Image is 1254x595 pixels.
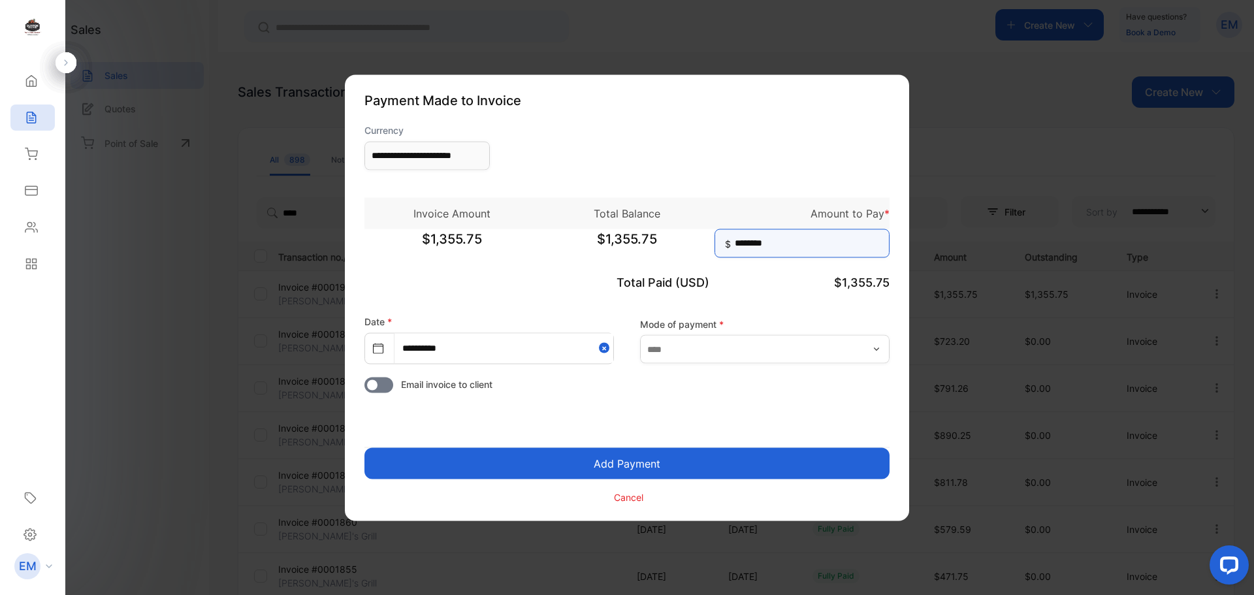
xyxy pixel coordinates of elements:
[364,447,890,479] button: Add Payment
[364,205,539,221] p: Invoice Amount
[1199,540,1254,595] iframe: LiveChat chat widget
[364,315,392,327] label: Date
[614,490,643,504] p: Cancel
[725,236,731,250] span: $
[539,273,715,291] p: Total Paid (USD)
[599,333,613,362] button: Close
[539,229,715,261] span: $1,355.75
[364,90,890,110] p: Payment Made to Invoice
[640,317,890,331] label: Mode of payment
[23,17,42,37] img: logo
[364,229,539,261] span: $1,355.75
[364,123,490,137] label: Currency
[401,377,492,391] span: Email invoice to client
[19,558,37,575] p: EM
[539,205,715,221] p: Total Balance
[834,275,890,289] span: $1,355.75
[715,205,890,221] p: Amount to Pay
